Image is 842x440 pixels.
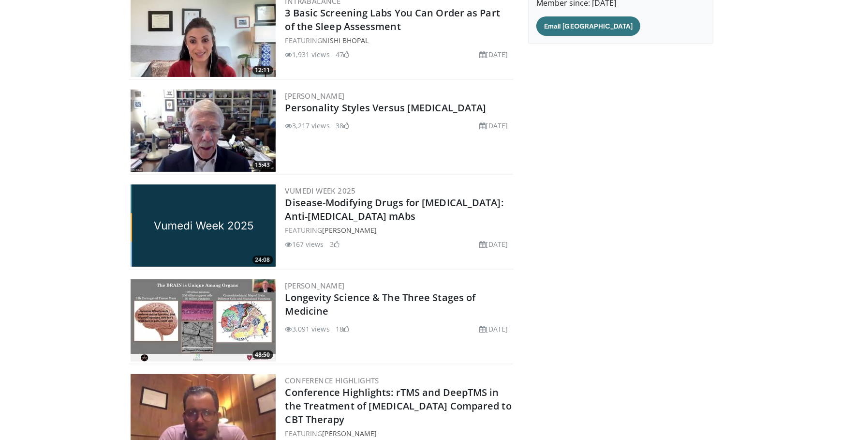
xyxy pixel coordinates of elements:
[131,90,276,172] img: 8bb3fa12-babb-40ea-879a-3a97d6c50055.300x170_q85_crop-smart_upscale.jpg
[536,16,640,36] a: Email [GEOGRAPHIC_DATA]
[336,49,349,60] li: 47
[131,90,276,172] a: 15:43
[285,386,512,426] a: Conference Highlights: rTMS and DeepTMS in the Treatment of [MEDICAL_DATA] Compared to CBT Therapy
[479,324,508,334] li: [DATE]
[131,279,276,362] img: 44202b31-858d-4d3e-adc4-10d20c26ac90.300x170_q85_crop-smart_upscale.jpg
[252,66,273,75] span: 12:11
[285,91,345,101] a: [PERSON_NAME]
[285,324,330,334] li: 3,091 views
[322,36,369,45] a: Nishi Bhopal
[252,161,273,169] span: 15:43
[336,324,349,334] li: 18
[131,184,276,267] a: 24:08
[479,121,508,131] li: [DATE]
[285,6,500,33] a: 3 Basic Screening Labs You Can Order as Part of the Sleep Assessment
[285,49,330,60] li: 1,931 views
[322,429,377,438] a: [PERSON_NAME]
[131,184,276,267] img: 6e3ec93c-da4f-4a94-b4cb-aaffe5927c4c.png.300x170_q85_crop-smart_upscale.png
[285,196,503,223] a: Disease-Modifying Drugs for [MEDICAL_DATA]: Anti-[MEDICAL_DATA] mAbs
[285,225,512,235] div: FEATURING
[285,239,324,249] li: 167 views
[330,239,340,249] li: 3
[285,35,512,46] div: FEATURING
[285,291,476,318] a: Longevity Science & The Three Stages of Medicine
[479,49,508,60] li: [DATE]
[479,239,508,249] li: [DATE]
[285,281,345,290] a: [PERSON_NAME]
[285,101,487,114] a: Personality Styles Versus [MEDICAL_DATA]
[131,279,276,362] a: 48:50
[285,428,512,439] div: FEATURING
[336,121,349,131] li: 38
[322,226,377,235] a: [PERSON_NAME]
[252,350,273,359] span: 48:50
[285,186,356,196] a: Vumedi Week 2025
[252,256,273,264] span: 24:08
[285,376,379,385] a: Conference Highlights
[285,121,330,131] li: 3,217 views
